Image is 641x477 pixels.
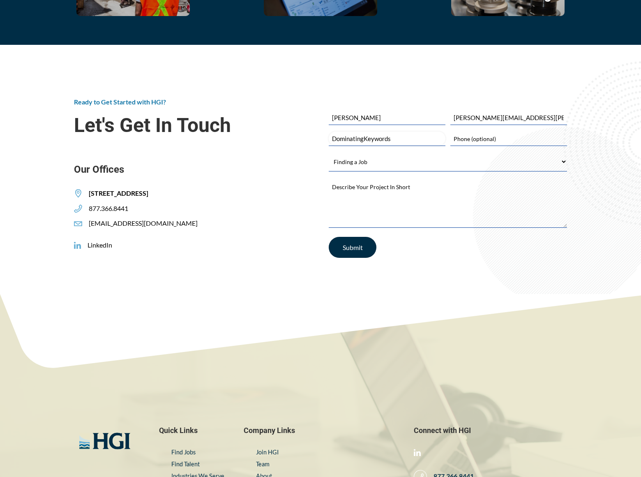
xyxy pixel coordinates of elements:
span: Ready to Get Started with HGI? [74,98,166,106]
span: 877.366.8441 [82,204,128,213]
span: Company Links [244,426,397,435]
a: Find Talent [171,461,200,468]
a: Team [256,461,270,468]
a: LinkedIn [74,241,112,250]
input: Submit [329,237,376,258]
a: [EMAIL_ADDRESS][DOMAIN_NAME] [74,219,198,228]
a: Join HGI [256,449,279,456]
span: LinkedIn [81,241,112,250]
input: Company (optional) [329,132,445,146]
span: Our Offices [74,163,312,176]
span: Let's Get In Touch [74,114,312,137]
a: 877.366.8441 [74,204,128,213]
a: Find Jobs [171,449,196,456]
span: [STREET_ADDRESS] [82,189,148,198]
span: Quick Links [159,426,228,435]
span: Connect with HGI [414,426,567,435]
input: Name [329,111,445,125]
input: Email [450,111,567,125]
span: [EMAIL_ADDRESS][DOMAIN_NAME] [82,219,198,228]
input: Phone (optional) [450,132,567,146]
